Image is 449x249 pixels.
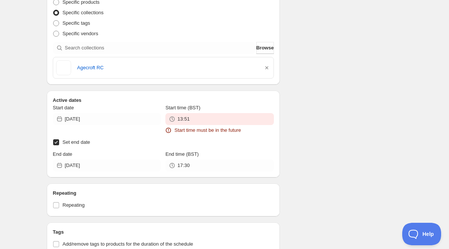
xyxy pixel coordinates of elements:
span: Start time must be in the future [174,127,241,134]
h2: Active dates [53,97,274,104]
span: Specific tags [62,20,90,26]
span: Repeating [62,202,85,208]
input: Search collections [65,42,255,54]
a: Agecroft RC [77,64,257,72]
span: Start date [53,105,74,110]
h2: Tags [53,228,274,236]
span: Browse [256,44,274,52]
span: Specific vendors [62,31,98,36]
span: End date [53,151,72,157]
span: End time (BST) [165,151,199,157]
h2: Repeating [53,189,274,197]
iframe: Toggle Customer Support [402,223,442,245]
span: Specific collections [62,10,104,15]
button: Browse [256,42,274,54]
span: Add/remove tags to products for the duration of the schedule [62,241,193,247]
span: Start time (BST) [165,105,200,110]
span: Set end date [62,139,90,145]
